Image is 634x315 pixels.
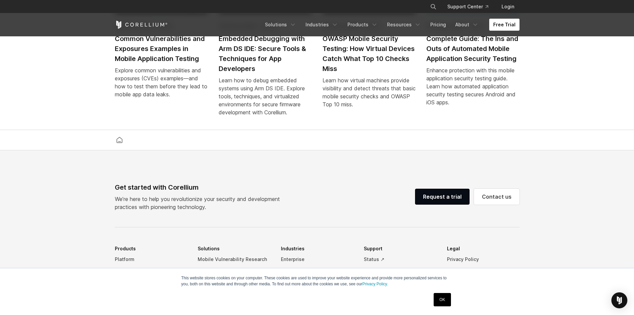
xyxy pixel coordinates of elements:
a: Privacy Policy. [362,282,388,286]
a: Status ↗ [364,254,436,265]
div: Navigation Menu [422,1,520,13]
div: Learn how virtual machines provide visibility and detect threats that basic mobile security check... [322,76,416,108]
a: Corellium Viper [115,265,187,275]
div: Learn how to debug embedded systems using Arm DS IDE. Explore tools, techniques, and virtualized ... [219,76,312,116]
div: Open Intercom Messenger [611,292,627,308]
h2: Embedded Debugging with Arm DS IDE: Secure Tools & Techniques for App Developers [219,34,312,74]
a: Mobile Vulnerability Research [198,254,270,265]
a: Industries [302,19,342,31]
a: Support Center [442,1,494,13]
button: Search [427,1,439,13]
a: Corellium home [113,135,125,145]
a: Contact us [474,189,520,205]
h2: Complete Guide: The Ins and Outs of Automated Mobile Application Security Testing [426,34,520,64]
a: Mobile App Pentesting [198,265,270,275]
a: Pricing [426,19,450,31]
a: Login [496,1,520,13]
a: Corellium Home [115,21,168,29]
div: Get started with Corellium [115,182,285,192]
a: Request a trial [415,189,470,205]
div: Navigation Menu [261,19,520,31]
a: Free Trial [489,19,520,31]
a: Terms of Use [447,265,520,275]
h2: Common Vulnerabilities and Exposures Examples in Mobile Application Testing [115,34,208,64]
a: Privacy Policy [447,254,520,265]
p: This website stores cookies on your computer. These cookies are used to improve your website expe... [181,275,453,287]
a: Enterprise [281,254,353,265]
div: Enhance protection with this mobile application security testing guide. Learn how automated appli... [426,66,520,106]
a: Support Center ↗ [364,265,436,275]
h2: OWASP Mobile Security Testing: How Virtual Devices Catch What Top 10 Checks Miss [322,34,416,74]
a: Government [281,265,353,275]
a: About [451,19,483,31]
a: Products [343,19,382,31]
p: We’re here to help you revolutionize your security and development practices with pioneering tech... [115,195,285,211]
a: Solutions [261,19,300,31]
a: Platform [115,254,187,265]
a: Resources [383,19,425,31]
a: OK [434,293,451,306]
div: Explore common vulnerabilities and exposures (CVEs) examples—and how to test them before they lea... [115,66,208,98]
